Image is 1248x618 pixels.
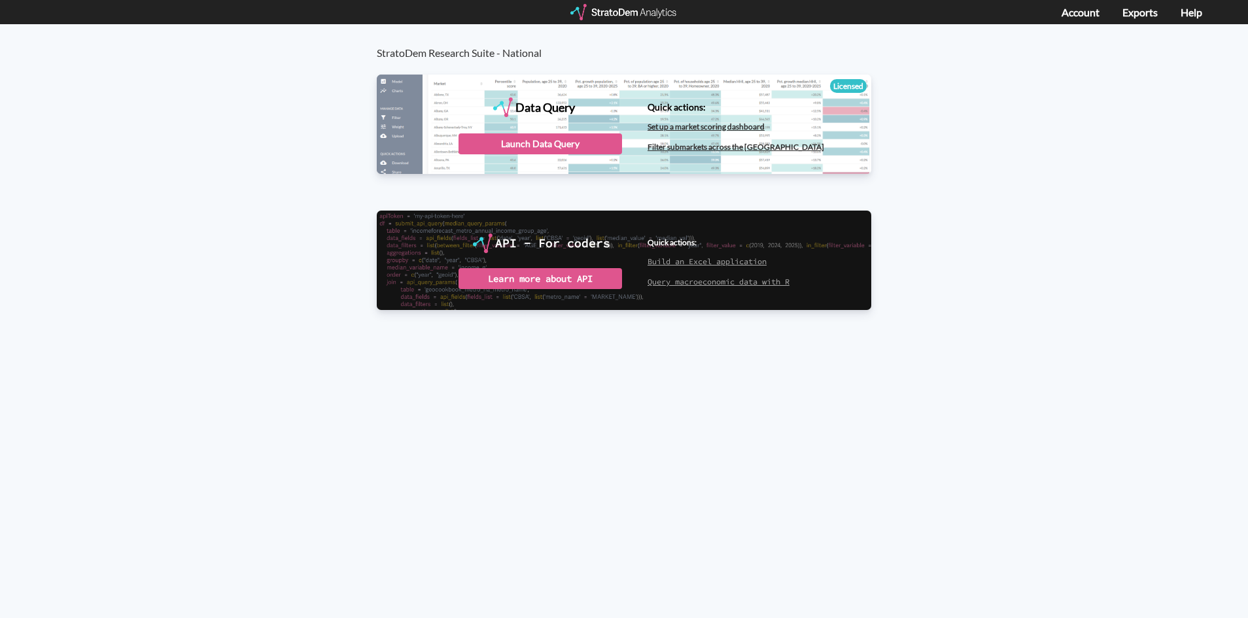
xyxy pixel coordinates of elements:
h4: Quick actions: [648,238,789,247]
div: Data Query [515,97,575,117]
a: Account [1062,6,1100,18]
a: Filter submarkets across the [GEOGRAPHIC_DATA] [648,142,824,152]
a: Set up a market scoring dashboard [648,122,765,131]
a: Query macroeconomic data with R [648,277,789,286]
h4: Quick actions: [648,102,824,112]
a: Help [1181,6,1202,18]
div: API - For coders [495,233,610,253]
a: Build an Excel application [648,256,767,266]
div: Launch Data Query [459,133,622,154]
h3: StratoDem Research Suite - National [377,24,885,59]
div: Licensed [830,79,867,93]
a: Exports [1122,6,1158,18]
div: Learn more about API [459,268,622,289]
